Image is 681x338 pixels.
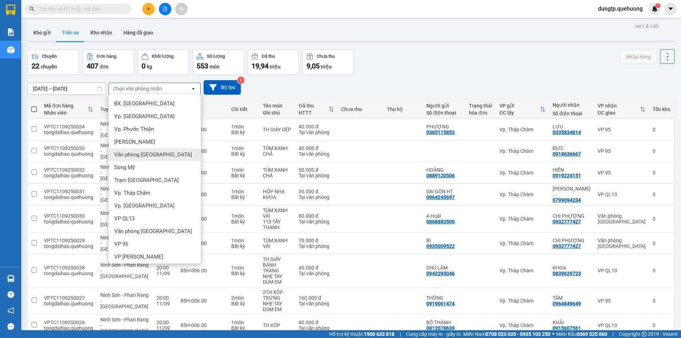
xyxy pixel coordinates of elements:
div: SAI GÒN HT [426,189,462,194]
div: 0839629723 [553,271,581,276]
span: 553 [196,62,208,70]
div: 11/09 [156,301,173,306]
strong: 0369 525 060 [577,331,607,337]
div: 20:00 [156,320,173,325]
div: Số điện thoại [426,110,462,116]
div: LƯU [553,124,591,129]
div: Tại văn phòng [299,219,334,225]
span: aim [179,6,184,11]
div: Chưa thu [317,54,335,59]
button: file-add [159,3,171,15]
div: VPTC1109250034 [44,124,93,129]
div: 70.000 đ [299,238,334,243]
div: ver 1.8.143 [635,22,659,30]
div: Bất kỳ [231,194,256,200]
div: Bất kỳ [231,301,256,306]
div: VP nhận [598,103,640,109]
span: Vp. Tháp Chàm [114,189,150,196]
span: BX. [GEOGRAPHIC_DATA] [114,100,175,107]
div: VPTC1109250033 [44,145,93,151]
div: hóa đơn [469,110,492,116]
div: 1 món [231,124,256,129]
span: ⚪️ [552,333,554,336]
div: 0 [653,322,670,328]
div: Tên món [263,103,292,109]
div: VP QL13 [598,322,646,328]
div: 30.000 đ [299,189,334,194]
div: Xe [181,103,224,109]
span: Văn phòng [GEOGRAPHIC_DATA] [114,151,192,158]
div: Vp. Tháp Chàm [499,268,546,273]
span: 19,94 [251,62,268,70]
span: Văn phòng [GEOGRAPHIC_DATA] [114,228,192,235]
div: 0964245697 [426,194,455,200]
span: [PERSON_NAME] [114,138,155,145]
div: 0799094234 [553,197,581,203]
div: 20:00 [156,295,173,301]
div: 0932777427 [553,243,581,249]
div: Chưa thu [341,106,380,112]
span: 9,05 [306,62,320,70]
span: 407 [87,62,98,70]
div: 0365115853 [426,129,455,135]
div: 0 [653,298,670,304]
span: Trạm [GEOGRAPHIC_DATA] [114,177,179,184]
div: Tại văn phòng [299,271,334,276]
div: Bất kỳ [231,151,256,157]
div: HỘP NHA KHOA [263,189,292,200]
div: TÂM [553,295,591,301]
span: Ninh Sơn - Phan Rang - [GEOGRAPHIC_DATA] [100,121,149,138]
div: 1 món [231,145,256,151]
div: KHOA [553,265,591,271]
button: Chuyến22chuyến [28,49,79,75]
div: tongdaihao.quehuong [44,173,93,178]
div: 1 món [231,213,256,219]
div: NHẸ TAY DÙM EM [263,273,292,285]
button: Đơn hàng407đơn [83,49,134,75]
input: Tìm tên, số ĐT hoặc mã đơn [39,5,123,13]
div: Tại văn phòng [299,301,334,306]
div: Vp. Tháp Chàm [499,298,546,304]
div: TÚM XANH VẢI [263,238,292,249]
div: Vp. Tháp Chàm [499,127,546,132]
div: ĐỨC [553,145,591,151]
button: Bộ lọc [204,80,241,95]
div: VP 95 [598,170,646,176]
div: Trạng thái [469,103,492,109]
span: search [29,6,34,11]
span: | [400,330,401,338]
div: VP 95 [598,127,646,132]
span: Vp. Phước Thiện [114,126,154,133]
div: tongdaihao.quehuong [44,129,93,135]
div: Tại văn phòng [299,151,334,157]
div: Chi tiết [231,106,256,112]
div: 2 món [231,295,256,301]
div: 2TH XỐP TRỨNG [263,289,292,301]
div: CHỊ PHƯỢNG [553,213,591,219]
div: Bất kỳ [231,325,256,331]
div: Nhân viên [44,110,88,116]
strong: 0708 023 035 - 0935 103 250 [486,331,550,337]
div: 0889120506 [426,173,455,178]
div: tongdaihao.quehuong [44,194,93,200]
sup: 2 [237,77,244,84]
div: 85H-006.00 [181,127,224,132]
div: 1 món [231,320,256,325]
div: Đơn hàng [97,54,116,59]
img: warehouse-icon [7,46,15,54]
span: question-circle [7,291,14,298]
button: Khối lượng0kg [138,49,189,75]
div: HƯNG THỊNH PHÁT [553,186,591,197]
div: 110 TÂY THẠNH [263,219,292,230]
div: HTTT [299,110,328,116]
ul: Menu [109,94,201,264]
span: Vp. [GEOGRAPHIC_DATA] [114,202,175,209]
div: VP QL13 [598,192,646,197]
div: BỐ THÀNH [426,320,462,325]
th: Toggle SortBy [594,100,649,119]
div: 0942293046 [426,271,455,276]
div: Vp. Tháp Chàm [499,322,546,328]
th: Toggle SortBy [295,100,338,119]
div: VPTC1109250030 [44,213,93,219]
div: ĐC lấy [499,110,540,116]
